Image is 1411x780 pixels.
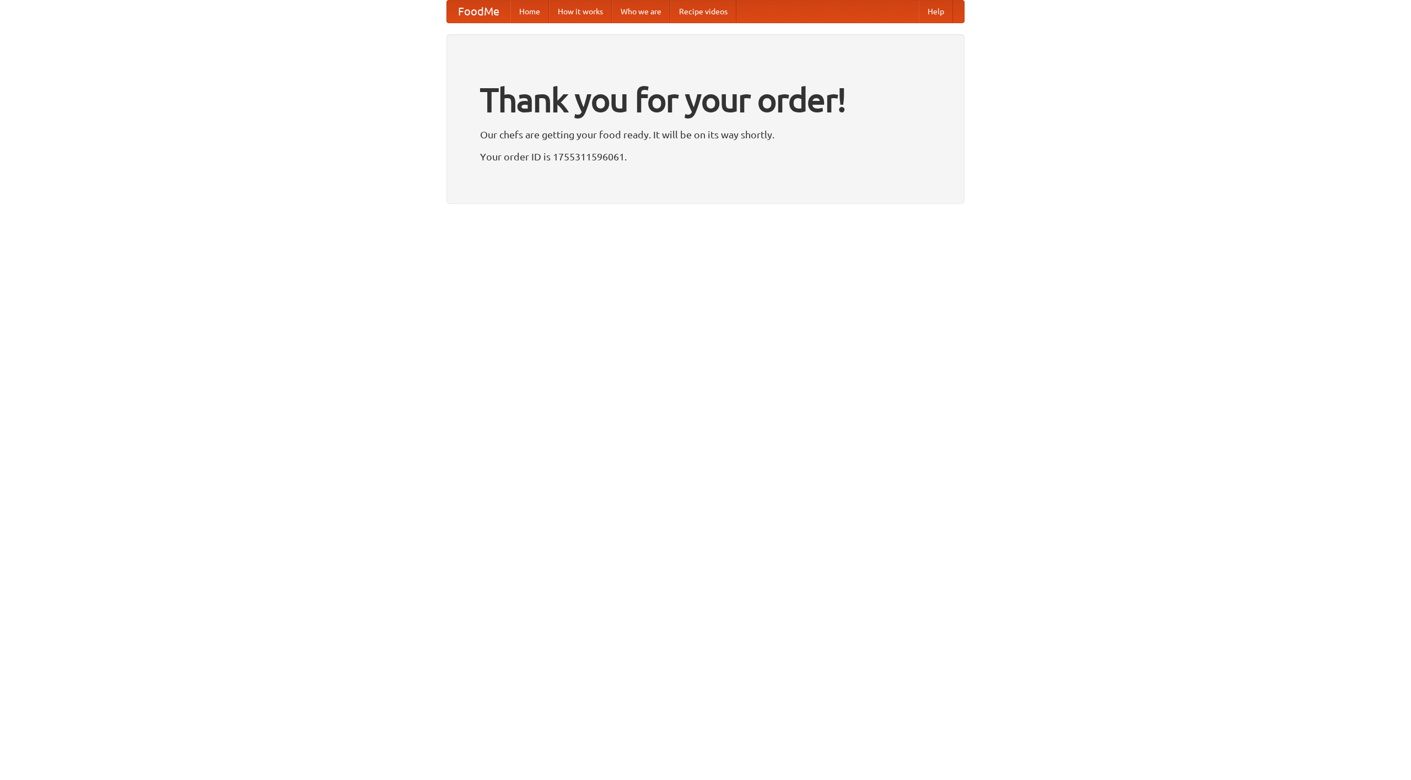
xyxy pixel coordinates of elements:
a: FoodMe [447,1,510,23]
a: Recipe videos [670,1,736,23]
a: Help [919,1,953,23]
p: Your order ID is 1755311596061. [480,148,931,165]
a: How it works [549,1,612,23]
a: Home [510,1,549,23]
h1: Thank you for your order! [480,73,931,126]
p: Our chefs are getting your food ready. It will be on its way shortly. [480,126,931,143]
a: Who we are [612,1,670,23]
